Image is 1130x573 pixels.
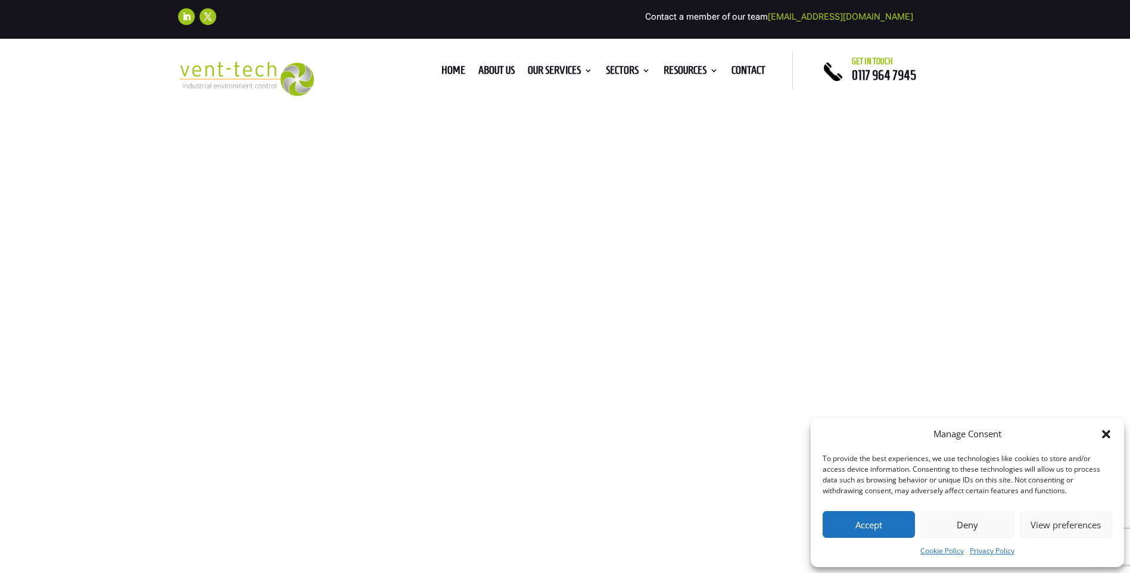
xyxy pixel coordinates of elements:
[200,8,216,25] a: Follow on X
[664,66,718,79] a: Resources
[852,57,893,66] span: Get in touch
[970,544,1014,558] a: Privacy Policy
[823,453,1111,496] div: To provide the best experiences, we use technologies like cookies to store and/or access device i...
[921,511,1013,538] button: Deny
[441,66,465,79] a: Home
[823,511,915,538] button: Accept
[478,66,515,79] a: About us
[528,66,593,79] a: Our Services
[178,61,315,96] img: 2023-09-27T08_35_16.549ZVENT-TECH---Clear-background
[852,68,916,82] a: 0117 964 7945
[1020,511,1112,538] button: View preferences
[178,8,195,25] a: Follow on LinkedIn
[933,427,1001,441] div: Manage Consent
[768,11,913,22] a: [EMAIL_ADDRESS][DOMAIN_NAME]
[920,544,964,558] a: Cookie Policy
[606,66,650,79] a: Sectors
[645,11,913,22] span: Contact a member of our team
[731,66,765,79] a: Contact
[1100,428,1112,440] div: Close dialog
